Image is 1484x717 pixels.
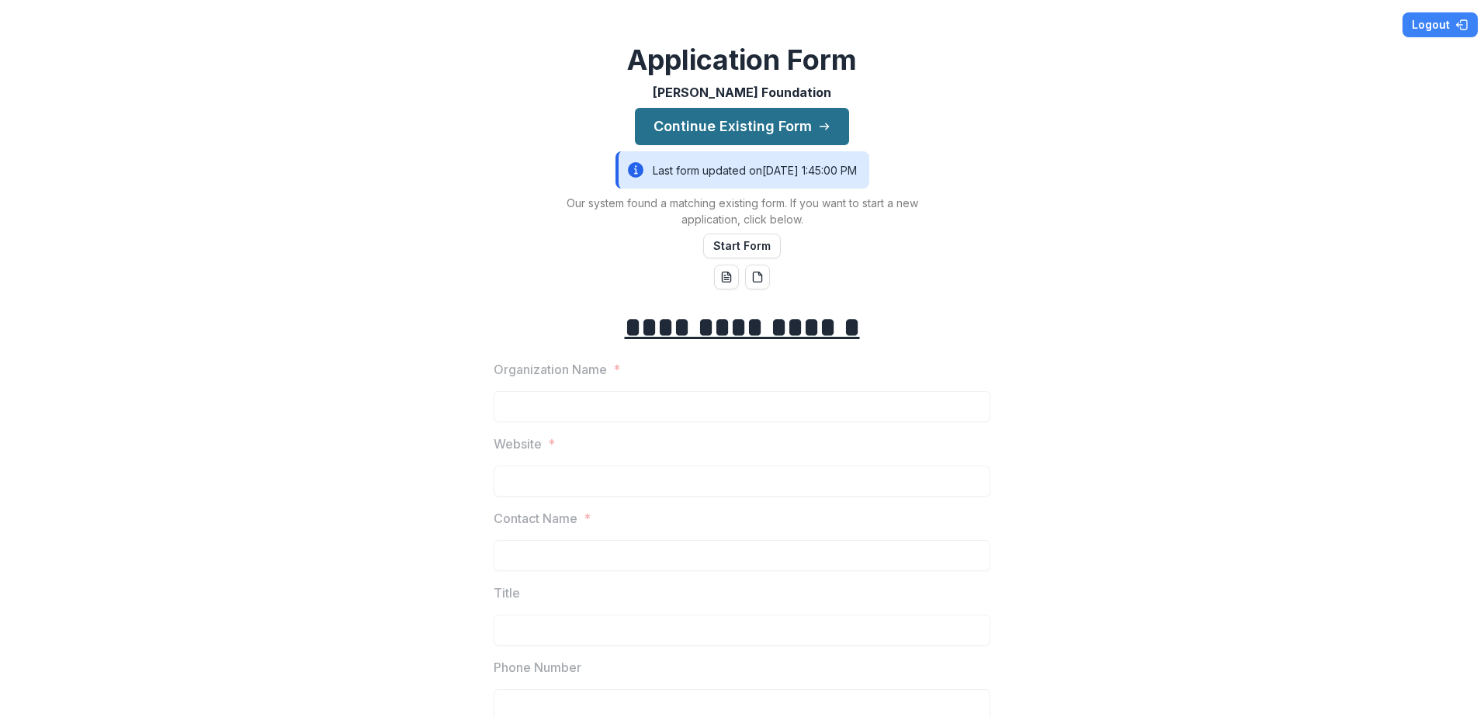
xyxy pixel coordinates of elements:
h2: Application Form [627,43,857,77]
p: Our system found a matching existing form. If you want to start a new application, click below. [548,195,936,227]
div: Last form updated on [DATE] 1:45:00 PM [615,151,869,189]
button: word-download [714,265,739,289]
button: pdf-download [745,265,770,289]
button: Start Form [703,234,781,258]
p: Title [494,584,520,602]
p: Contact Name [494,509,577,528]
p: [PERSON_NAME] Foundation [653,83,831,102]
button: Logout [1403,12,1478,37]
button: Continue Existing Form [635,108,849,145]
p: Website [494,435,542,453]
p: Phone Number [494,658,581,677]
p: Organization Name [494,360,607,379]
